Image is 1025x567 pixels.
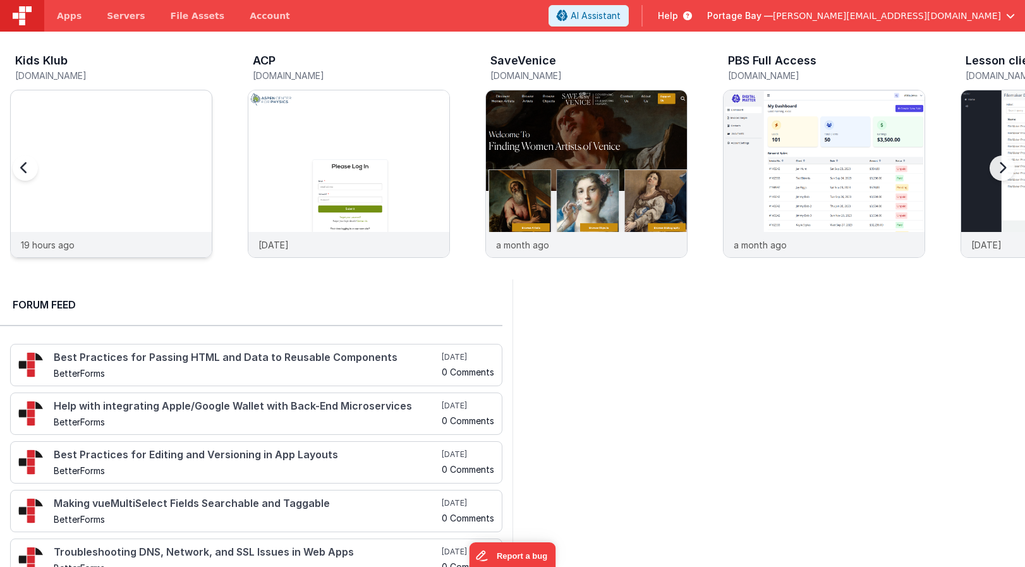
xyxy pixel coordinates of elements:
h5: 0 Comments [442,416,494,425]
h5: [DOMAIN_NAME] [15,71,212,80]
span: File Assets [171,9,225,22]
span: [PERSON_NAME][EMAIL_ADDRESS][DOMAIN_NAME] [773,9,1001,22]
h5: [DOMAIN_NAME] [728,71,925,80]
a: Help with integrating Apple/Google Wallet with Back-End Microservices BetterForms [DATE] 0 Comments [10,393,502,435]
h3: SaveVenice [490,54,556,67]
p: [DATE] [258,238,289,252]
img: 295_2.png [18,449,44,475]
p: [DATE] [971,238,1002,252]
p: a month ago [496,238,549,252]
h4: Best Practices for Passing HTML and Data to Reusable Components [54,352,439,363]
h5: BetterForms [54,515,439,524]
h5: BetterForms [54,466,439,475]
h3: PBS Full Access [728,54,816,67]
span: Apps [57,9,82,22]
h5: 0 Comments [442,513,494,523]
h5: [DATE] [442,449,494,460]
h5: [DOMAIN_NAME] [490,71,688,80]
h5: BetterForms [54,417,439,427]
img: 295_2.png [18,352,44,377]
a: Best Practices for Passing HTML and Data to Reusable Components BetterForms [DATE] 0 Comments [10,344,502,386]
img: 295_2.png [18,498,44,523]
h4: Best Practices for Editing and Versioning in App Layouts [54,449,439,461]
span: AI Assistant [571,9,621,22]
h4: Making vueMultiSelect Fields Searchable and Taggable [54,498,439,509]
img: 295_2.png [18,401,44,426]
span: Servers [107,9,145,22]
h5: 0 Comments [442,367,494,377]
h5: [DOMAIN_NAME] [253,71,450,80]
h5: [DATE] [442,401,494,411]
h2: Forum Feed [13,297,490,312]
button: Portage Bay — [PERSON_NAME][EMAIL_ADDRESS][DOMAIN_NAME] [707,9,1015,22]
a: Making vueMultiSelect Fields Searchable and Taggable BetterForms [DATE] 0 Comments [10,490,502,532]
h3: ACP [253,54,276,67]
h3: Kids Klub [15,54,68,67]
p: a month ago [734,238,787,252]
button: AI Assistant [549,5,629,27]
h4: Troubleshooting DNS, Network, and SSL Issues in Web Apps [54,547,439,558]
h5: [DATE] [442,547,494,557]
h5: [DATE] [442,352,494,362]
h5: 0 Comments [442,465,494,474]
a: Best Practices for Editing and Versioning in App Layouts BetterForms [DATE] 0 Comments [10,441,502,484]
h4: Help with integrating Apple/Google Wallet with Back-End Microservices [54,401,439,412]
h5: BetterForms [54,369,439,378]
span: Portage Bay — [707,9,773,22]
span: Help [658,9,678,22]
h5: [DATE] [442,498,494,508]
